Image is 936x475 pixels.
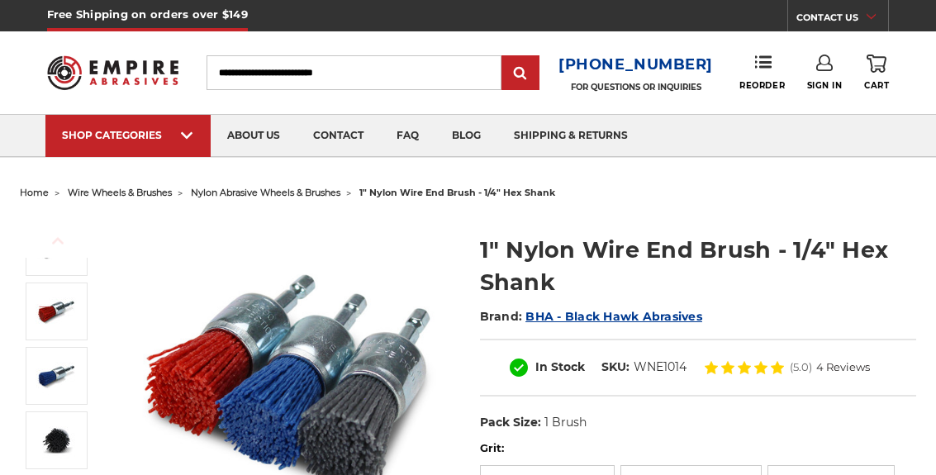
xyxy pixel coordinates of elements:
img: 1" Nylon Wire End Brush - 1/4" Hex Shank [36,291,77,332]
label: Grit: [480,440,917,457]
a: shipping & returns [497,115,644,157]
span: 4 Reviews [816,362,870,373]
a: Cart [864,55,889,91]
a: blog [435,115,497,157]
span: Sign In [807,80,843,91]
dt: Pack Size: [480,414,541,431]
span: 1" nylon wire end brush - 1/4" hex shank [359,187,555,198]
img: 1" Nylon Wire End Brush - 1/4" Hex Shank [36,420,77,461]
span: In Stock [535,359,585,374]
a: Reorder [739,55,785,90]
span: Brand: [480,309,523,324]
span: (5.0) [790,362,812,373]
h1: 1" Nylon Wire End Brush - 1/4" Hex Shank [480,234,917,298]
a: wire wheels & brushes [68,187,172,198]
a: [PHONE_NUMBER] [558,53,713,77]
a: contact [297,115,380,157]
button: Previous [38,223,78,259]
img: 1" Nylon Wire End Brush - 1/4" Hex Shank [36,355,77,397]
a: home [20,187,49,198]
input: Submit [504,57,537,90]
a: CONTACT US [796,8,888,31]
img: Empire Abrasives [47,47,178,98]
a: about us [211,115,297,157]
div: SHOP CATEGORIES [62,129,194,141]
dt: SKU: [601,359,630,376]
a: BHA - Black Hawk Abrasives [525,309,702,324]
a: faq [380,115,435,157]
span: Cart [864,80,889,91]
dd: WNE1014 [634,359,687,376]
a: nylon abrasive wheels & brushes [191,187,340,198]
p: FOR QUESTIONS OR INQUIRIES [558,82,713,93]
span: Reorder [739,80,785,91]
dd: 1 Brush [544,414,587,431]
